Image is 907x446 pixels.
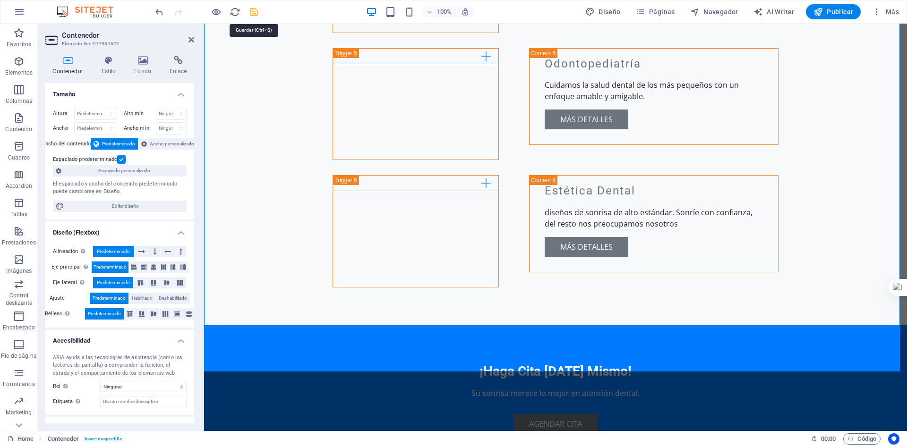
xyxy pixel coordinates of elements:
nav: breadcrumb [48,433,122,445]
p: Contenido [5,126,32,133]
label: Espaciado predeterminado [53,154,117,165]
h4: Enlace [162,56,194,76]
span: Publicar [813,7,854,17]
button: Predeterminado [85,308,124,320]
span: AI Writer [753,7,795,17]
button: Predeterminado [93,246,134,257]
div: ARIA ayuda a las tecnologías de asistencia (como los lectores de pantalla) a comprender la funció... [53,354,187,378]
span: Más [872,7,899,17]
label: Altura [53,111,74,116]
span: Predeterminado [97,277,130,288]
label: Ancho mín [124,126,156,131]
button: Páginas [632,4,679,19]
label: Alto mín [124,111,156,116]
label: Etiqueta [53,396,100,407]
span: Haz clic para seleccionar y doble clic para editar [48,433,79,445]
span: Predeterminado [94,261,127,273]
h4: Separadores de forma [45,417,194,434]
i: Al redimensionar, ajustar el nivel de zoom automáticamente para ajustarse al dispositivo elegido. [461,8,470,16]
h4: Estilo [94,56,127,76]
h6: 100% [436,6,452,17]
p: Tablas [10,210,28,218]
span: . team-images-title [83,433,122,445]
button: Habilitado [129,293,155,304]
p: Accordion [6,182,32,190]
h2: Contenedor [62,31,194,40]
p: Elementos [5,69,33,76]
p: Formularios [3,380,34,388]
p: Favoritos [7,41,31,48]
i: Deshacer: Editar cabecera (Ctrl+Z) [154,7,165,17]
button: Publicar [806,4,861,19]
button: Navegador [686,4,742,19]
span: Habilitado [132,293,153,304]
span: Predeterminado [88,308,121,320]
button: save [248,6,259,17]
button: AI Writer [750,4,798,19]
h4: Contenedor [45,56,94,76]
p: Marketing [6,409,32,416]
span: Deshabilitado [159,293,187,304]
div: Diseño (Ctrl+Alt+Y) [582,4,625,19]
a: Haz clic para cancelar la selección y doble clic para abrir páginas [8,433,34,445]
button: Más [868,4,903,19]
p: Encabezado [3,324,35,331]
button: Editar diseño [53,201,187,212]
h6: Tiempo de la sesión [811,433,836,445]
button: Espaciado personalizado [53,165,187,177]
span: 00 00 [821,433,836,445]
button: Predeterminado [93,277,133,288]
h4: Fondo [127,56,163,76]
span: Rol [53,381,70,392]
span: : [828,435,829,442]
span: Espaciado personalizado [64,165,184,177]
span: Predeterminado [93,293,126,304]
button: Usercentrics [888,433,899,445]
label: Ajuste [50,293,90,304]
div: El espaciado y ancho del contenido predeterminado puede cambiarse en Diseño. [53,180,187,196]
button: 100% [422,6,456,17]
label: Alineación [53,246,93,257]
span: Código [847,433,876,445]
span: Diseño [585,7,621,17]
button: Código [843,433,881,445]
span: Páginas [636,7,675,17]
input: Usa un nombre descriptivo [100,396,187,407]
button: Predeterminado [91,138,138,150]
button: Diseño [582,4,625,19]
button: Predeterminado [90,293,128,304]
h4: Diseño (Flexbox) [45,221,194,238]
h3: Elemento #ed-977981622 [62,40,175,48]
label: Ancho [53,126,74,131]
img: Editor Logo [54,6,125,17]
span: Navegador [690,7,738,17]
p: Imágenes [6,267,32,275]
p: Prestaciones [2,239,35,246]
span: Predeterminado [102,138,135,150]
label: Eje principal [51,261,92,273]
h4: Tamaño [45,83,194,100]
button: undo [154,6,165,17]
button: Predeterminado [92,261,128,273]
h4: Accesibilidad [45,329,194,346]
label: Eje lateral [53,277,93,288]
span: Ancho personalizado [150,138,194,150]
p: Cuadros [8,154,30,161]
span: Editar diseño [67,201,184,212]
p: Pie de página [1,352,36,360]
span: Predeterminado [97,246,130,257]
button: reload [229,6,240,17]
button: Ancho personalizado [138,138,197,150]
label: Relleno [45,308,85,320]
button: Deshabilitado [156,293,190,304]
label: Ancho del contenido [42,138,91,150]
p: Columnas [6,97,33,105]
